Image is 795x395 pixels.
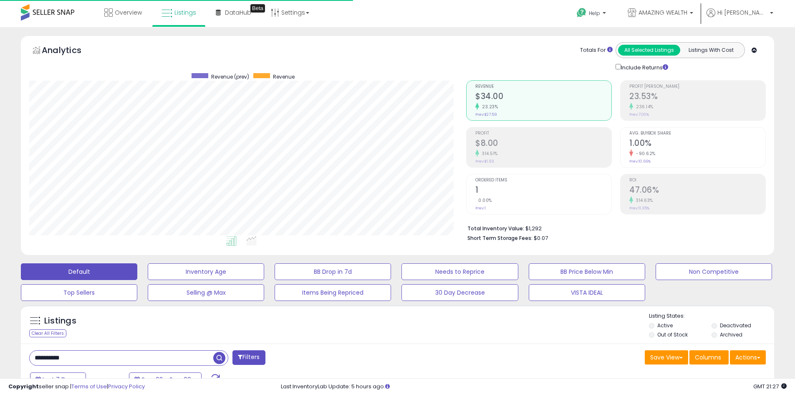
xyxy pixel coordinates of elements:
span: 2025-09-16 21:27 GMT [753,382,787,390]
small: Prev: 1 [475,206,486,211]
div: Include Returns [609,62,678,72]
button: BB Drop in 7d [275,263,391,280]
span: Revenue [475,84,611,89]
span: Sep-02 - Sep-08 [141,375,191,384]
span: ROI [629,178,765,183]
button: VISTA IDEAL [529,284,645,301]
strong: Copyright [8,382,39,390]
button: Top Sellers [21,284,137,301]
span: DataHub [225,8,251,17]
h2: 47.06% [629,185,765,196]
label: Archived [720,331,742,338]
small: 314.51% [479,150,498,157]
div: Clear All Filters [29,329,66,337]
span: Columns [695,353,721,362]
small: 0.00% [475,197,492,204]
small: Prev: $27.59 [475,112,497,117]
b: Total Inventory Value: [467,225,524,232]
button: Items Being Repriced [275,284,391,301]
span: Revenue (prev) [211,73,249,80]
h2: 1.00% [629,138,765,150]
small: -90.62% [633,150,656,157]
div: Last InventoryLab Update: 5 hours ago. [281,383,787,391]
button: Sep-02 - Sep-08 [129,372,202,387]
h2: $8.00 [475,138,611,150]
li: $1,292 [467,223,760,233]
button: Filters [232,350,265,365]
span: Profit [475,131,611,136]
a: Hi [PERSON_NAME] [707,8,773,27]
a: Help [570,1,614,27]
button: Columns [689,350,729,364]
div: Totals For [580,46,613,54]
span: Avg. Buybox Share [629,131,765,136]
span: Hi [PERSON_NAME] [717,8,767,17]
button: Inventory Age [148,263,264,280]
button: Default [21,263,137,280]
label: Deactivated [720,322,751,329]
button: All Selected Listings [618,45,680,56]
span: AMAZING WEALTH [639,8,687,17]
button: Last 7 Days [30,372,86,387]
span: Compared to: [87,376,126,384]
div: Tooltip anchor [250,4,265,13]
button: 30 Day Decrease [401,284,518,301]
button: Selling @ Max [148,284,264,301]
b: Short Term Storage Fees: [467,234,533,242]
small: Prev: 7.00% [629,112,649,117]
label: Out of Stock [657,331,688,338]
h2: $34.00 [475,92,611,103]
button: Actions [730,350,766,364]
a: Terms of Use [71,382,107,390]
small: Prev: 11.35% [629,206,649,211]
button: Listings With Cost [680,45,742,56]
button: Needs to Reprice [401,263,518,280]
span: Last 7 Days [43,375,76,384]
small: Prev: $1.93 [475,159,494,164]
span: Overview [115,8,142,17]
small: 314.63% [633,197,653,204]
button: Save View [645,350,688,364]
small: 236.14% [633,104,654,110]
small: 23.23% [479,104,498,110]
i: Get Help [576,8,587,18]
span: $0.07 [534,234,548,242]
span: Profit [PERSON_NAME] [629,84,765,89]
h5: Analytics [42,44,98,58]
span: Ordered Items [475,178,611,183]
h2: 1 [475,185,611,196]
button: BB Price Below Min [529,263,645,280]
span: Revenue [273,73,295,80]
span: Help [589,10,600,17]
span: Listings [174,8,196,17]
label: Active [657,322,673,329]
h2: 23.53% [629,92,765,103]
div: seller snap | | [8,383,145,391]
p: Listing States: [649,312,774,320]
small: Prev: 10.66% [629,159,651,164]
button: Non Competitive [656,263,772,280]
h5: Listings [44,315,76,327]
a: Privacy Policy [108,382,145,390]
